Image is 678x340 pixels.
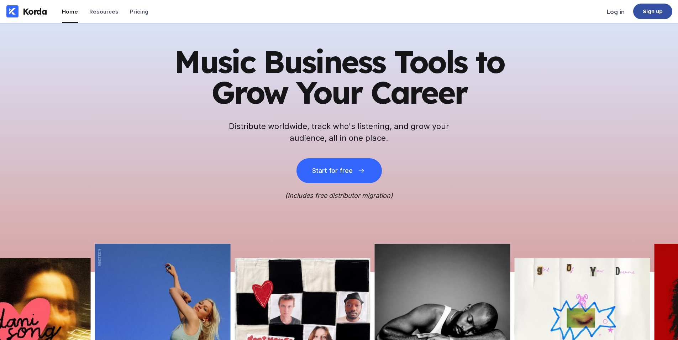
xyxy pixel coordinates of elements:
[62,8,78,15] div: Home
[285,192,393,199] i: (Includes free distributor migration)
[23,6,47,17] div: Korda
[165,46,514,108] h1: Music Business Tools to Grow Your Career
[89,8,119,15] div: Resources
[633,4,672,19] a: Sign up
[312,167,353,174] div: Start for free
[607,8,625,15] div: Log in
[225,120,453,144] h2: Distribute worldwide, track who's listening, and grow your audience, all in one place.
[296,158,382,183] button: Start for free
[130,8,148,15] div: Pricing
[643,8,663,15] div: Sign up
